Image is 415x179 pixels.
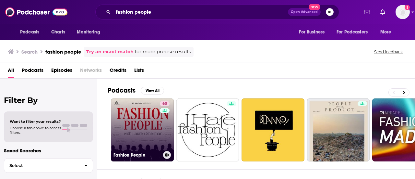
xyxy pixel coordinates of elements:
a: PodcastsView All [108,86,164,95]
a: Episodes [51,65,72,78]
div: Search podcasts, credits, & more... [95,5,339,19]
svg: Add a profile image [405,5,410,10]
a: Charts [47,26,69,38]
span: Logged in as AtriaBooks [396,5,410,19]
a: Podcasts [22,65,43,78]
span: Charts [51,28,65,37]
a: Try an exact match [86,48,134,56]
button: Select [4,158,93,173]
button: open menu [332,26,377,38]
button: View All [141,87,164,95]
button: open menu [376,26,399,38]
button: Show profile menu [396,5,410,19]
a: Show notifications dropdown [378,6,388,18]
a: Credits [110,65,126,78]
h3: Search [21,49,38,55]
a: All [8,65,14,78]
span: 60 [162,101,167,107]
button: open menu [16,26,48,38]
span: Monitoring [77,28,100,37]
a: 60Fashion People [111,98,174,161]
span: Open Advanced [291,10,318,14]
p: Saved Searches [4,147,93,154]
span: for more precise results [135,48,191,56]
span: Select [4,163,79,168]
span: New [309,4,320,10]
span: More [380,28,391,37]
span: Choose a tab above to access filters. [10,126,61,135]
span: Networks [80,65,102,78]
input: Search podcasts, credits, & more... [113,7,288,17]
a: Show notifications dropdown [362,6,373,18]
h3: fashion people [45,49,81,55]
button: Send feedback [372,49,405,55]
h3: Fashion People [113,152,160,158]
img: User Profile [396,5,410,19]
button: open menu [294,26,333,38]
h2: Filter By [4,96,93,105]
span: Podcasts [20,28,39,37]
a: Lists [134,65,144,78]
span: For Podcasters [337,28,368,37]
span: For Business [299,28,325,37]
a: 60 [160,101,170,106]
button: Open AdvancedNew [288,8,321,16]
button: open menu [72,26,108,38]
span: Want to filter your results? [10,119,61,124]
img: Podchaser - Follow, Share and Rate Podcasts [5,6,67,18]
h2: Podcasts [108,86,136,95]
